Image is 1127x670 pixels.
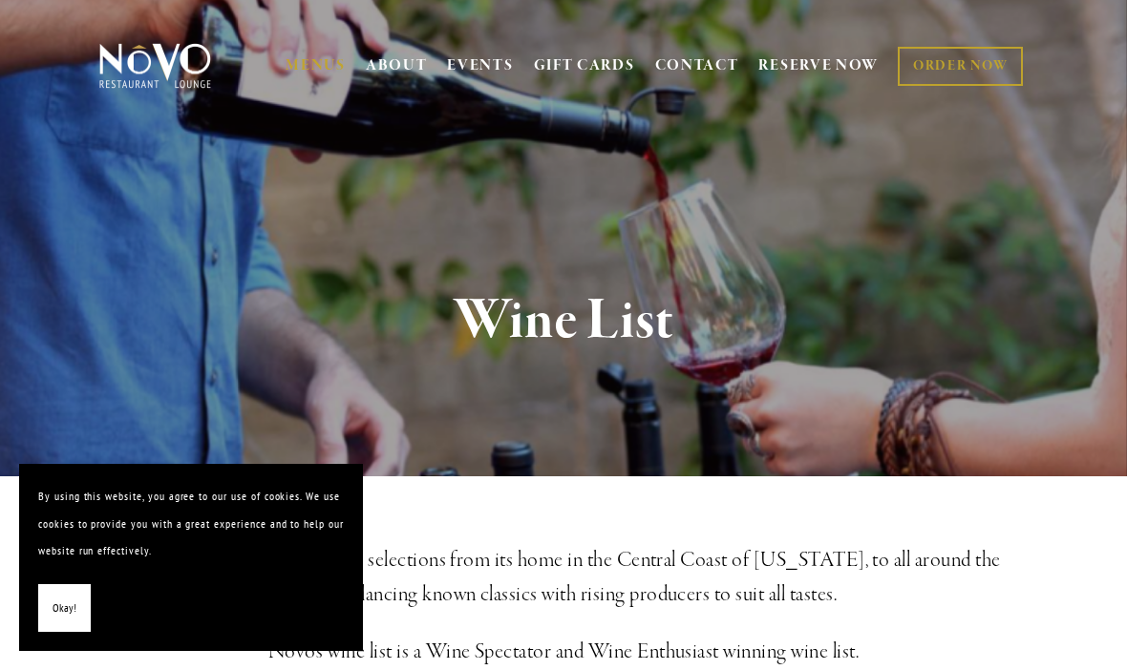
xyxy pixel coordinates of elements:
[124,635,1004,669] h3: Novo’s wine list is a Wine Spectator and Wine Enthusiast winning wine list.
[534,48,635,84] a: GIFT CARDS
[38,584,91,633] button: Okay!
[124,543,1004,612] h3: Novo’s wine list includes 200+ selections from its home in the Central Coast of [US_STATE], to al...
[96,42,215,90] img: Novo Restaurant &amp; Lounge
[758,48,879,84] a: RESERVE NOW
[286,56,346,75] a: MENUS
[366,56,428,75] a: ABOUT
[53,595,76,622] span: Okay!
[655,48,739,84] a: CONTACT
[447,56,513,75] a: EVENTS
[38,483,344,565] p: By using this website, you agree to our use of cookies. We use cookies to provide you with a grea...
[124,290,1004,352] h1: Wine List
[898,47,1023,86] a: ORDER NOW
[19,464,363,651] section: Cookie banner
